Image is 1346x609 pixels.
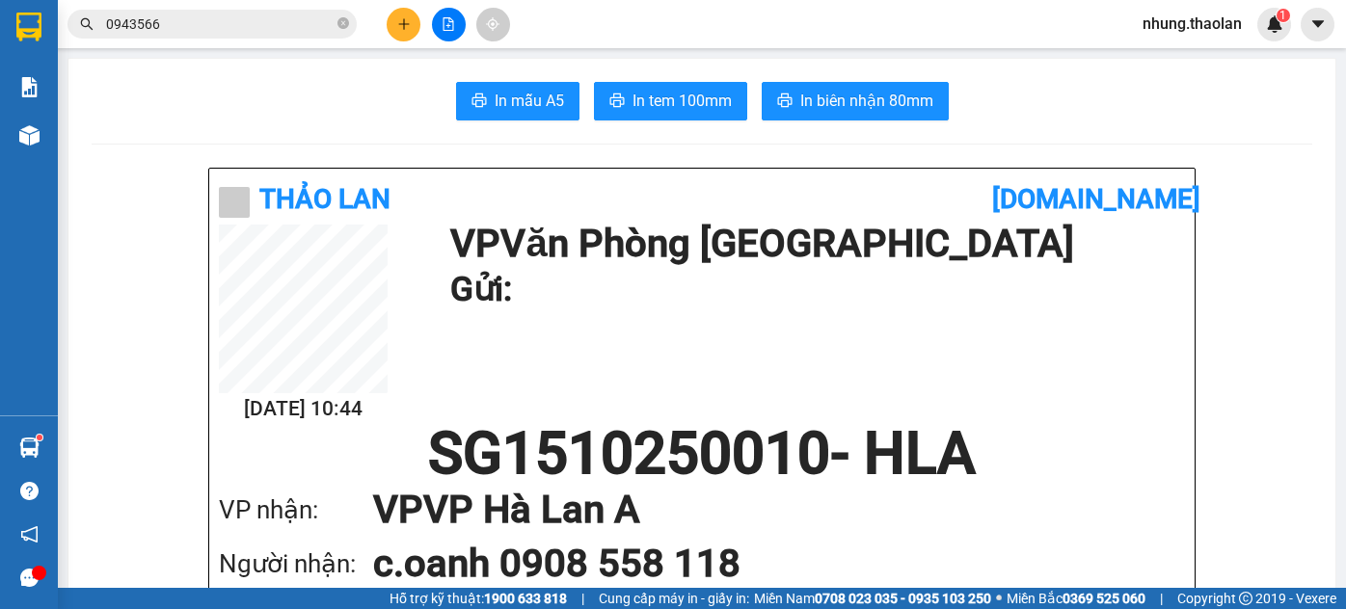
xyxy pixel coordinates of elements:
[777,93,793,111] span: printer
[754,588,991,609] span: Miền Nam
[80,17,94,31] span: search
[450,263,1175,316] h1: Gửi:
[476,8,510,41] button: aim
[1309,15,1327,33] span: caret-down
[106,13,334,35] input: Tìm tên, số ĐT hoặc mã đơn
[992,183,1200,215] b: [DOMAIN_NAME]
[633,89,732,113] span: In tem 100mm
[20,569,39,587] span: message
[450,225,1175,263] h1: VP Văn Phòng [GEOGRAPHIC_DATA]
[456,82,579,120] button: printerIn mẫu A5
[815,591,991,606] strong: 0708 023 035 - 0935 103 250
[219,425,1185,483] h1: SG1510250010 - HLA
[390,588,567,609] span: Hỗ trợ kỹ thuật:
[219,490,373,530] div: VP nhận:
[373,537,1146,591] h1: c.oanh 0908 558 118
[219,393,388,425] h2: [DATE] 10:44
[397,17,411,31] span: plus
[800,89,933,113] span: In biên nhận 80mm
[1301,8,1334,41] button: caret-down
[762,82,949,120] button: printerIn biên nhận 80mm
[20,525,39,543] span: notification
[19,437,40,458] img: warehouse-icon
[1007,588,1145,609] span: Miền Bắc
[1127,12,1257,36] span: nhung.thaolan
[337,15,349,34] span: close-circle
[1063,591,1145,606] strong: 0369 525 060
[1160,588,1163,609] span: |
[259,183,390,215] b: Thảo Lan
[1277,9,1290,22] sup: 1
[432,8,466,41] button: file-add
[19,77,40,97] img: solution-icon
[442,17,455,31] span: file-add
[1266,15,1283,33] img: icon-new-feature
[37,435,42,440] sup: 1
[996,595,1002,602] span: ⚪️
[219,544,373,584] div: Người nhận:
[495,89,564,113] span: In mẫu A5
[20,482,39,500] span: question-circle
[581,588,584,609] span: |
[1239,592,1252,605] span: copyright
[484,591,567,606] strong: 1900 633 818
[19,125,40,146] img: warehouse-icon
[599,588,749,609] span: Cung cấp máy in - giấy in:
[486,17,499,31] span: aim
[609,93,625,111] span: printer
[387,8,420,41] button: plus
[337,17,349,29] span: close-circle
[594,82,747,120] button: printerIn tem 100mm
[16,13,41,41] img: logo-vxr
[373,483,1146,537] h1: VP VP Hà Lan A
[1279,9,1286,22] span: 1
[471,93,487,111] span: printer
